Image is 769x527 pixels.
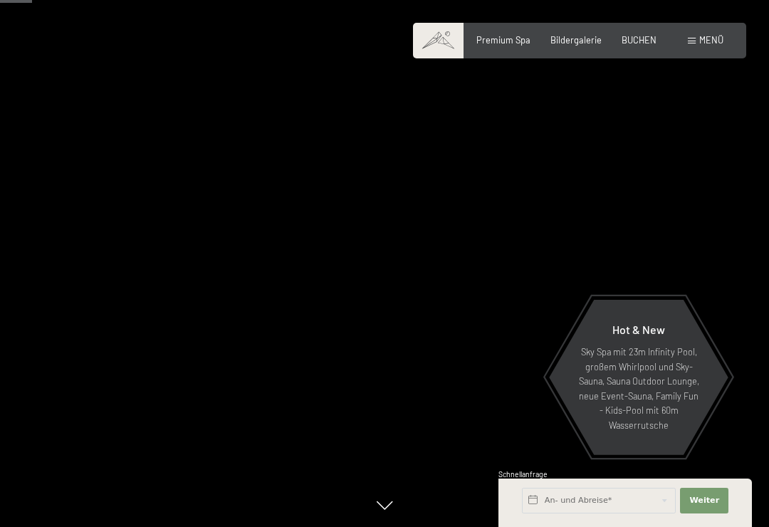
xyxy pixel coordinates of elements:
span: Schnellanfrage [498,470,548,479]
span: Menü [699,34,723,46]
button: Weiter [680,488,728,513]
a: Bildergalerie [550,34,602,46]
span: Hot & New [612,323,665,336]
span: Weiter [689,495,719,506]
a: Hot & New Sky Spa mit 23m Infinity Pool, großem Whirlpool und Sky-Sauna, Sauna Outdoor Lounge, ne... [548,299,729,456]
p: Sky Spa mit 23m Infinity Pool, großem Whirlpool und Sky-Sauna, Sauna Outdoor Lounge, neue Event-S... [577,345,701,432]
a: BUCHEN [622,34,656,46]
a: Premium Spa [476,34,530,46]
